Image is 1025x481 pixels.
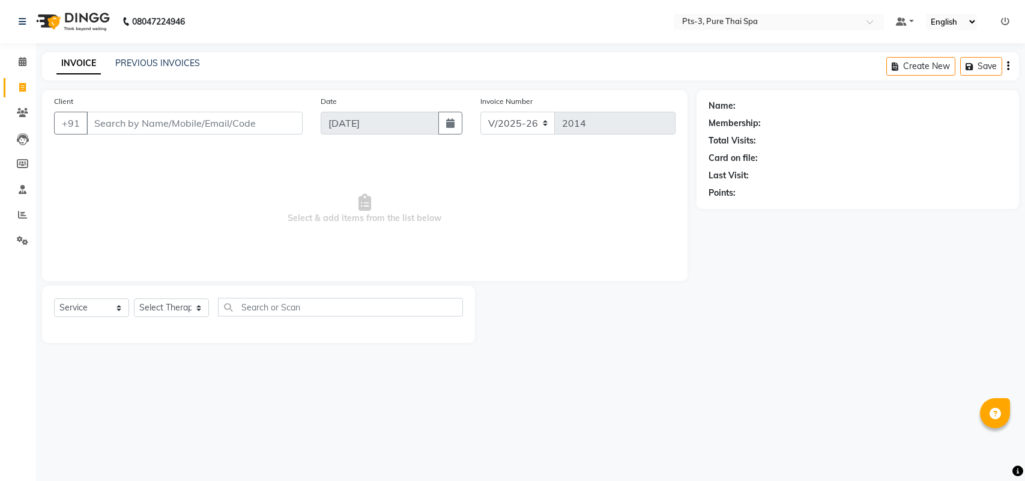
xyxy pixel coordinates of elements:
[480,96,533,107] label: Invoice Number
[709,152,758,165] div: Card on file:
[321,96,337,107] label: Date
[709,117,761,130] div: Membership:
[115,58,200,68] a: PREVIOUS INVOICES
[54,112,88,135] button: +91
[56,53,101,74] a: INVOICE
[886,57,955,76] button: Create New
[218,298,463,316] input: Search or Scan
[709,100,736,112] div: Name:
[709,169,749,182] div: Last Visit:
[86,112,303,135] input: Search by Name/Mobile/Email/Code
[960,57,1002,76] button: Save
[709,135,756,147] div: Total Visits:
[975,433,1013,469] iframe: chat widget
[709,187,736,199] div: Points:
[132,5,185,38] b: 08047224946
[31,5,113,38] img: logo
[54,149,676,269] span: Select & add items from the list below
[54,96,73,107] label: Client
